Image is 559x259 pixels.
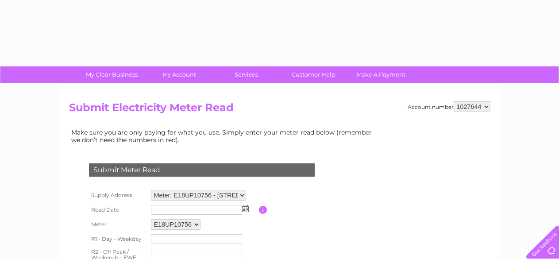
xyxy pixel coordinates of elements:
[69,127,379,145] td: Make sure you are only paying for what you use. Simply enter your meter read below (remember we d...
[242,205,249,212] img: ...
[143,66,216,83] a: My Account
[344,66,417,83] a: Make A Payment
[89,163,315,177] div: Submit Meter Read
[87,203,149,217] th: Read Date
[408,101,490,112] div: Account number
[277,66,350,83] a: Customer Help
[75,66,148,83] a: My Clear Business
[210,66,283,83] a: Services
[259,206,267,214] input: Information
[87,217,149,232] th: Meter
[87,232,149,246] th: R1 - Day - Weekday
[69,101,490,118] h2: Submit Electricity Meter Read
[87,188,149,203] th: Supply Address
